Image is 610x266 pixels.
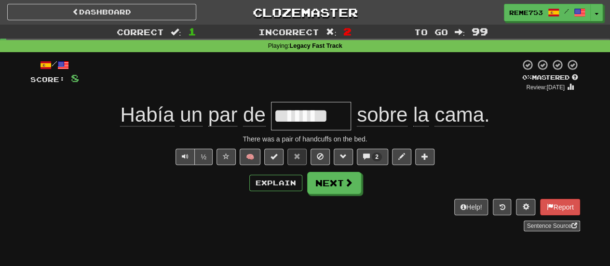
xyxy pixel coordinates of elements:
[415,149,434,165] button: Add to collection (alt+a)
[357,103,407,126] span: sobre
[194,149,213,165] button: ½
[392,149,411,165] button: Edit sentence (alt+d)
[71,72,79,84] span: 8
[504,4,591,21] a: Reme753 /
[120,103,174,126] span: Había
[171,28,181,36] span: :
[522,73,532,81] span: 0 %
[30,59,79,71] div: /
[351,103,489,126] span: .
[264,149,284,165] button: Set this sentence to 100% Mastered (alt+m)
[413,103,429,126] span: la
[211,4,400,21] a: Clozemaster
[249,175,302,191] button: Explain
[493,199,511,215] button: Round history (alt+y)
[117,27,164,37] span: Correct
[509,8,543,17] span: Reme753
[434,103,484,126] span: cama
[326,28,337,36] span: :
[188,26,196,37] span: 1
[564,8,569,14] span: /
[243,103,266,126] span: de
[311,149,330,165] button: Ignore sentence (alt+i)
[176,149,195,165] button: Play sentence audio (ctl+space)
[454,28,465,36] span: :
[258,27,319,37] span: Incorrect
[208,103,238,126] span: par
[217,149,236,165] button: Favorite sentence (alt+f)
[414,27,447,37] span: To go
[287,149,307,165] button: Reset to 0% Mastered (alt+r)
[526,84,565,91] small: Review: [DATE]
[454,199,488,215] button: Help!
[30,134,580,144] div: There was a pair of handcuffs on the bed.
[174,149,213,165] div: Text-to-speech controls
[472,26,488,37] span: 99
[540,199,580,215] button: Report
[334,149,353,165] button: Grammar (alt+g)
[520,73,580,82] div: Mastered
[343,26,352,37] span: 2
[289,42,342,49] strong: Legacy Fast Track
[30,75,65,84] span: Score:
[180,103,203,126] span: un
[240,149,260,165] button: 🧠
[375,154,379,160] span: 2
[357,149,388,165] button: 2
[307,172,361,194] button: Next
[7,4,196,20] a: Dashboard
[524,221,580,231] a: Sentence Source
